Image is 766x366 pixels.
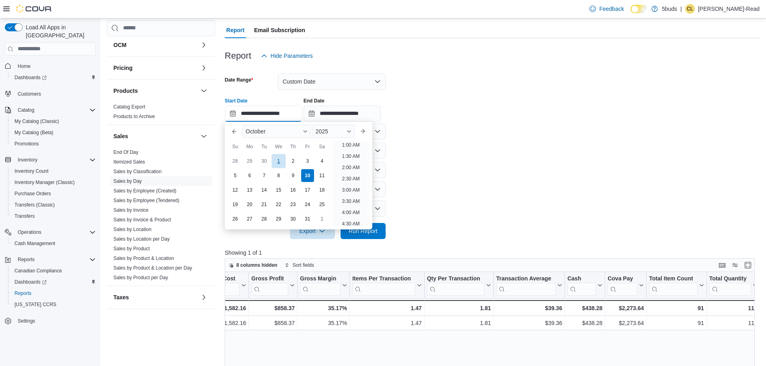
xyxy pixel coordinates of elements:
span: Home [14,61,96,71]
div: Cova Pay [608,275,637,282]
div: 91 [649,318,704,328]
li: 1:00 AM [339,140,363,150]
button: Open list of options [374,128,381,135]
div: Total Quantity [709,275,751,282]
a: Sales by Product & Location per Day [113,265,192,271]
a: Purchase Orders [11,189,54,198]
div: day-10 [301,169,314,182]
span: CL [687,4,693,14]
span: Operations [18,229,41,235]
a: Reports [11,288,35,298]
div: Su [229,140,242,153]
div: Gross Profit [251,275,288,282]
div: $438.28 [567,303,602,313]
a: Sales by Invoice & Product [113,217,171,223]
button: Operations [14,227,45,237]
a: Canadian Compliance [11,266,65,276]
button: Pricing [113,64,197,72]
div: $438.28 [567,318,602,328]
button: Hide Parameters [258,48,316,64]
div: 1.47 [352,303,422,313]
div: 1.47 [352,318,422,328]
div: day-24 [301,198,314,211]
div: 112 [709,303,757,313]
div: day-4 [316,155,329,168]
input: Press the down key to open a popover containing a calendar. [304,106,381,122]
span: Catalog [14,105,96,115]
div: day-11 [316,169,329,182]
span: Canadian Compliance [11,266,96,276]
div: Button. Open the year selector. 2025 is currently selected. [312,125,355,138]
a: My Catalog (Classic) [11,117,62,126]
div: Mo [243,140,256,153]
button: Pricing [199,63,209,73]
button: Inventory [2,154,99,166]
a: Transfers (Classic) [11,200,58,210]
button: Customers [2,88,99,100]
div: Tu [258,140,271,153]
button: My Catalog (Classic) [8,116,99,127]
button: Gross Profit [251,275,295,295]
div: day-28 [229,155,242,168]
div: $1,582.16 [208,303,246,313]
div: Sales [107,147,215,286]
button: Sort fields [281,260,317,270]
div: Total Quantity [709,275,751,295]
a: Sales by Product per Day [113,275,168,280]
li: 4:30 AM [339,219,363,229]
button: Operations [2,227,99,238]
button: Gross Margin [300,275,347,295]
button: Products [199,86,209,96]
span: 2025 [316,128,328,135]
span: Dashboards [11,73,96,82]
div: day-28 [258,213,271,225]
div: day-29 [243,155,256,168]
div: Fr [301,140,314,153]
a: [US_STATE] CCRS [11,300,60,309]
li: 4:00 AM [339,208,363,217]
span: Catalog Export [113,104,145,110]
div: Gross Margin [300,275,341,295]
span: October [246,128,266,135]
div: October, 2025 [228,154,329,226]
div: day-26 [229,213,242,225]
li: 2:00 AM [339,163,363,172]
span: Canadian Compliance [14,268,62,274]
span: Sales by Employee (Created) [113,188,177,194]
span: Sales by Location per Day [113,236,170,242]
div: day-27 [243,213,256,225]
span: Cash Management [11,239,96,248]
button: Custom Date [278,74,386,90]
div: day-30 [258,155,271,168]
span: Sales by Day [113,178,142,184]
button: Total Item Count [649,275,704,295]
a: Itemized Sales [113,159,145,165]
div: day-19 [229,198,242,211]
span: Sales by Product [113,245,150,252]
li: 3:00 AM [339,185,363,195]
div: day-12 [229,184,242,196]
span: Inventory Count [11,166,96,176]
a: Products to Archive [113,114,155,119]
div: day-1 [316,213,329,225]
span: My Catalog (Beta) [14,129,53,136]
p: [PERSON_NAME]-Read [698,4,760,14]
div: day-9 [287,169,300,182]
button: Enter fullscreen [743,260,753,270]
p: | [680,4,682,14]
span: Transfers (Classic) [11,200,96,210]
button: Previous Month [228,125,241,138]
h3: OCM [113,41,127,49]
input: Dark Mode [630,5,647,13]
li: 3:30 AM [339,196,363,206]
span: Purchase Orders [11,189,96,198]
button: Reports [2,254,99,265]
span: Feedback [599,5,624,13]
div: $1,582.16 [208,318,246,328]
button: Cash [567,275,602,295]
span: Transfers [11,211,96,221]
div: $2,273.64 [608,318,644,328]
